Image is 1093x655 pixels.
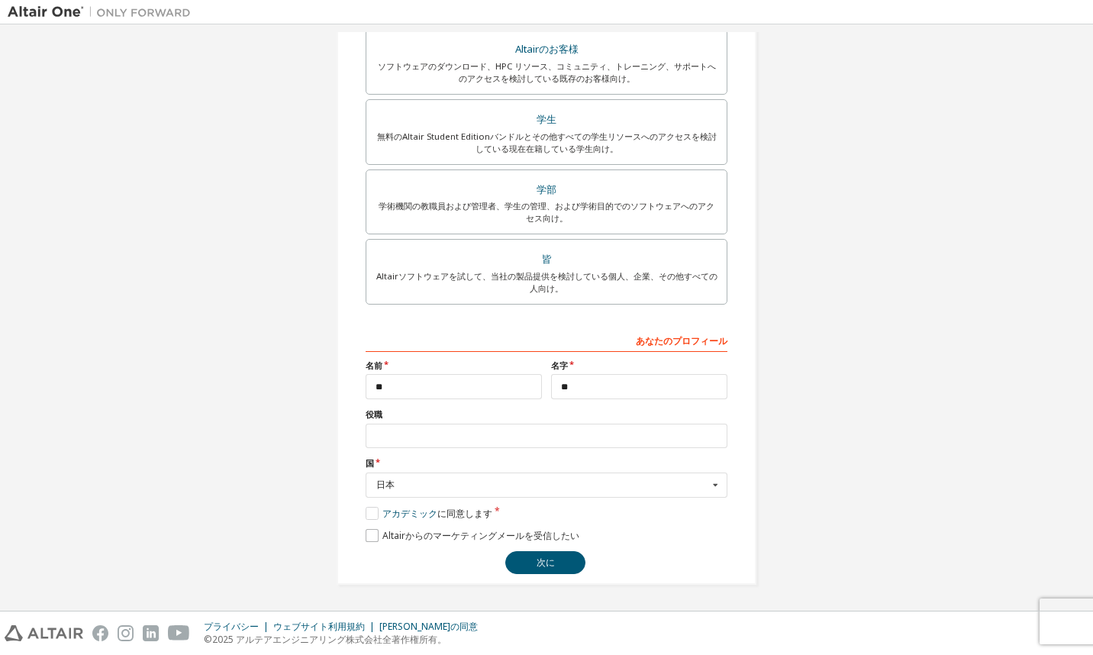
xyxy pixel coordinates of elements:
label: Altairからのマーケティングメールを受信したい [366,529,579,542]
img: altair_logo.svg [5,625,83,641]
label: 役職 [366,408,727,421]
div: あなたのプロフィール [366,327,727,352]
div: 日本 [376,480,708,489]
label: 名前 [366,360,542,372]
p: © [204,633,487,646]
div: 無料のAltair Student Editionバンドルとその他すべての学生リソースへのアクセスを検討している現在在籍している学生向け。 [376,131,717,155]
div: 学部 [376,179,717,201]
img: instagram.svg [118,625,134,641]
a: アカデミック [382,507,437,520]
div: 学術機関の教職員および管理者、学生の管理、および学術目的でのソフトウェアへのアクセス向け。 [376,200,717,224]
div: ウェブサイト利用規約 [273,621,379,633]
img: facebook.svg [92,625,108,641]
button: 次に [505,551,585,574]
img: linkedin.svg [143,625,159,641]
div: Altairソフトウェアを試して、当社の製品提供を検討している個人、企業、その他すべての人向け。 [376,270,717,295]
label: 国 [366,457,727,469]
img: youtube.svg [168,625,190,641]
label: に同意します [366,507,492,520]
font: 2025 アルテアエンジニアリング株式会社全著作権所有。 [212,633,447,646]
label: 名字 [551,360,727,372]
div: Altairのお客様 [376,39,717,60]
img: アルタイルワン [8,5,198,20]
div: ソフトウェアのダウンロード、HPC リソース、コミュニティ、トレーニング、サポートへのアクセスを検討している既存のお客様向け。 [376,60,717,85]
div: 学生 [376,109,717,131]
div: プライバシー [204,621,273,633]
div: 皆 [376,249,717,270]
div: [PERSON_NAME]の同意 [379,621,487,633]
